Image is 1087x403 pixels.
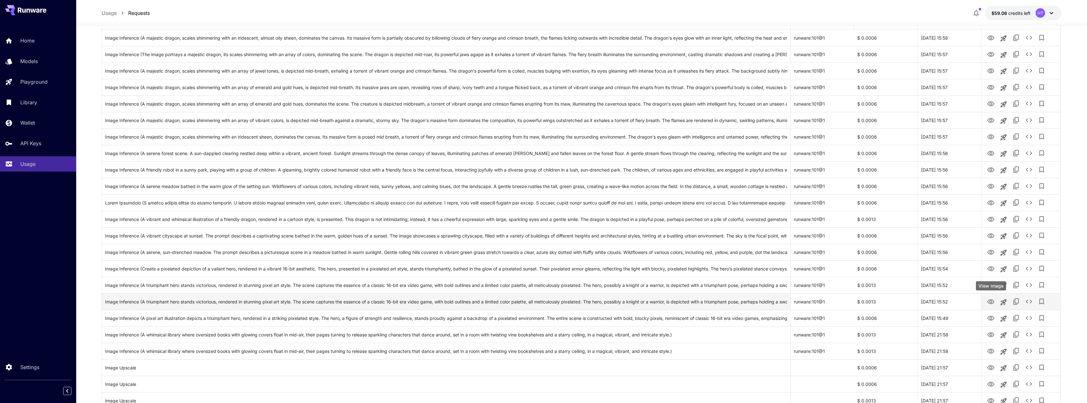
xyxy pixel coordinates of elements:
[1023,328,1035,341] button: See details
[854,46,918,62] div: $ 0.0006
[105,63,787,79] div: Click to copy prompt
[1010,312,1023,324] button: Copy TaskUUID
[791,62,854,79] div: runware:101@1
[105,360,787,376] div: Click to copy prompt
[997,279,1010,292] button: Launch in playground
[1023,147,1035,159] button: See details
[1010,229,1023,242] button: Copy TaskUUID
[984,97,997,110] button: View Image
[1035,312,1048,324] button: Add to library
[1035,130,1048,143] button: Add to library
[1008,10,1031,16] span: credits left
[918,112,981,128] div: 01 Sep, 2025 15:57
[918,310,981,326] div: 01 Sep, 2025 15:49
[854,326,918,343] div: $ 0.0013
[985,6,1062,20] button: $59.07884HT
[791,310,854,326] div: runware:101@1
[105,261,787,277] div: Click to copy prompt
[105,145,787,161] div: Click to copy prompt
[791,277,854,293] div: runware:101@1
[1023,279,1035,291] button: See details
[918,293,981,310] div: 01 Sep, 2025 15:52
[1010,147,1023,159] button: Copy TaskUUID
[1010,31,1023,44] button: Copy TaskUUID
[854,260,918,277] div: $ 0.0006
[105,112,787,128] div: Click to copy prompt
[854,29,918,46] div: $ 0.0006
[1023,295,1035,308] button: See details
[1035,48,1048,61] button: Add to library
[1010,48,1023,61] button: Copy TaskUUID
[1023,229,1035,242] button: See details
[997,362,1010,374] button: Launch in playground
[791,161,854,178] div: runware:101@1
[1035,97,1048,110] button: Add to library
[1010,378,1023,390] button: Copy TaskUUID
[1010,81,1023,94] button: Copy TaskUUID
[791,343,854,359] div: runware:101@1
[854,244,918,260] div: $ 0.0006
[1035,295,1048,308] button: Add to library
[997,131,1010,144] button: Launch in playground
[791,178,854,194] div: runware:101@1
[918,227,981,244] div: 01 Sep, 2025 15:56
[984,179,997,192] button: View Image
[1035,196,1048,209] button: Add to library
[984,196,997,209] button: View Image
[997,114,1010,127] button: Launch in playground
[1035,345,1048,357] button: Add to library
[1010,328,1023,341] button: Copy TaskUUID
[1010,196,1023,209] button: Copy TaskUUID
[918,326,981,343] div: 31 Aug, 2025 21:58
[918,145,981,161] div: 01 Sep, 2025 15:56
[984,328,997,341] button: View Image
[984,81,997,94] button: View Image
[791,260,854,277] div: runware:101@1
[1023,81,1035,94] button: See details
[984,146,997,159] button: View Image
[918,194,981,211] div: 01 Sep, 2025 15:56
[984,229,997,242] button: View Image
[1035,262,1048,275] button: Add to library
[854,112,918,128] div: $ 0.0006
[997,263,1010,276] button: Launch in playground
[854,211,918,227] div: $ 0.0013
[791,29,854,46] div: runware:101@1
[68,385,76,397] div: Collapse sidebar
[105,96,787,112] div: Click to copy prompt
[20,99,37,106] p: Library
[1010,97,1023,110] button: Copy TaskUUID
[854,277,918,293] div: $ 0.0013
[854,359,918,376] div: $ 0.0006
[1035,147,1048,159] button: Add to library
[1023,378,1035,390] button: See details
[20,160,36,168] p: Usage
[791,79,854,95] div: runware:101@1
[1023,163,1035,176] button: See details
[1035,361,1048,374] button: Add to library
[791,112,854,128] div: runware:101@1
[854,343,918,359] div: $ 0.0013
[1010,213,1023,225] button: Copy TaskUUID
[105,327,787,343] div: Click to copy prompt
[1035,213,1048,225] button: Add to library
[854,178,918,194] div: $ 0.0006
[1023,114,1035,127] button: See details
[997,147,1010,160] button: Launch in playground
[997,296,1010,309] button: Launch in playground
[991,10,1008,16] span: $59.08
[791,211,854,227] div: runware:101@1
[1035,180,1048,192] button: Add to library
[984,130,997,143] button: View Image
[1035,246,1048,258] button: Add to library
[918,62,981,79] div: 01 Sep, 2025 15:57
[105,244,787,260] div: Click to copy prompt
[1035,279,1048,291] button: Add to library
[1010,114,1023,127] button: Copy TaskUUID
[1010,246,1023,258] button: Copy TaskUUID
[1035,81,1048,94] button: Add to library
[105,162,787,178] div: Click to copy prompt
[20,37,35,44] p: Home
[997,246,1010,259] button: Launch in playground
[854,79,918,95] div: $ 0.0006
